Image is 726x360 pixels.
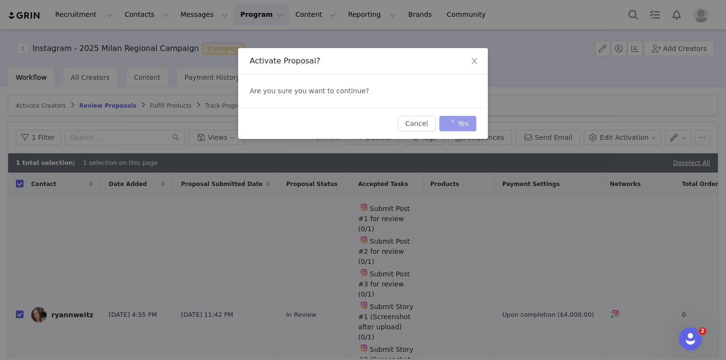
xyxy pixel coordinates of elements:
button: Close [461,48,488,75]
div: Are you sure you want to continue? [238,74,488,108]
iframe: Intercom live chat [679,327,702,350]
span: 2 [699,327,706,335]
button: Cancel [398,116,436,131]
i: icon: close [471,57,478,65]
div: Activate Proposal? [250,56,476,66]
